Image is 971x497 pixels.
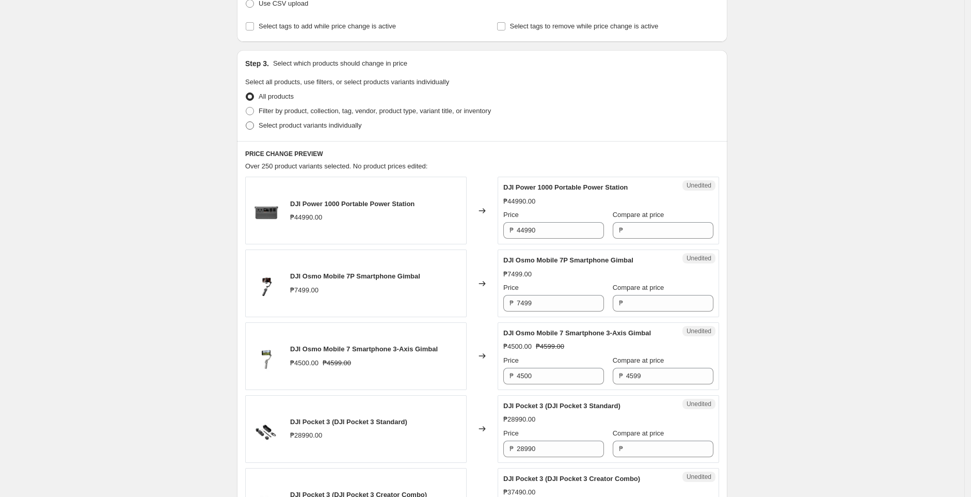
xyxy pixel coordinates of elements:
[323,358,351,368] strike: ₱4599.00
[259,107,491,115] span: Filter by product, collection, tag, vendor, product type, variant title, or inventory
[290,272,420,280] span: DJI Osmo Mobile 7P Smartphone Gimbal
[290,418,407,426] span: DJI Pocket 3 (DJI Pocket 3 Standard)
[503,269,532,279] div: ₱7499.00
[273,58,407,69] p: Select which products should change in price
[251,340,282,371] img: A_PH_Ecomm__DJI_Osmo_Mobile_7_80x.jpg
[503,341,532,352] div: ₱4500.00
[290,345,438,353] span: DJI Osmo Mobile 7 Smartphone 3-Axis Gimbal
[687,473,711,481] span: Unedited
[290,285,319,296] div: ₱7499.00
[687,327,711,335] span: Unedited
[503,402,620,410] span: DJI Pocket 3 (DJI Pocket 3 Standard)
[613,429,664,437] span: Compare at price
[510,22,659,30] span: Select tags to remove while price change is active
[510,299,514,307] span: ₱
[687,400,711,408] span: Unedited
[290,212,322,223] div: ₱44990.00
[259,121,361,129] span: Select product variants individually
[259,22,396,30] span: Select tags to add while price change is active
[613,284,664,291] span: Compare at price
[503,256,633,264] span: DJI Osmo Mobile 7P Smartphone Gimbal
[290,200,415,208] span: DJI Power 1000 Portable Power Station
[503,211,519,219] span: Price
[503,329,651,337] span: DJI Osmo Mobile 7 Smartphone 3-Axis Gimbal
[245,150,719,158] h6: PRICE CHANGE PREVIEW
[613,211,664,219] span: Compare at price
[687,254,711,262] span: Unedited
[510,226,514,234] span: ₱
[503,414,535,425] div: ₱28990.00
[619,445,623,453] span: ₱
[290,430,322,441] div: ₱28990.00
[503,284,519,291] span: Price
[536,341,564,352] strike: ₱4599.00
[245,162,427,170] span: Over 250 product variants selected. No product prices edited:
[510,445,514,453] span: ₱
[510,372,514,380] span: ₱
[503,183,628,191] span: DJI Power 1000 Portable Power Station
[290,358,319,368] div: ₱4500.00
[503,475,640,483] span: DJI Pocket 3 (DJI Pocket 3 Creator Combo)
[245,78,449,86] span: Select all products, use filters, or select products variants individually
[259,92,294,100] span: All products
[245,58,269,69] h2: Step 3.
[251,413,282,444] img: AD_PH_DJI_Osmo_Pocket_3_7de35834-a0c5-4798-b48d-a048782e4993_80x.jpg
[503,356,519,364] span: Price
[619,226,623,234] span: ₱
[251,268,282,299] img: A_PH_Ecomm__DJI_Osmo_Mobile_7P_80x.jpg
[619,372,623,380] span: ₱
[503,429,519,437] span: Price
[619,299,623,307] span: ₱
[613,356,664,364] span: Compare at price
[687,181,711,190] span: Unedited
[503,196,535,207] div: ₱44990.00
[251,195,282,226] img: AD_DJIPower1000PortablePowerStation_80x.jpg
